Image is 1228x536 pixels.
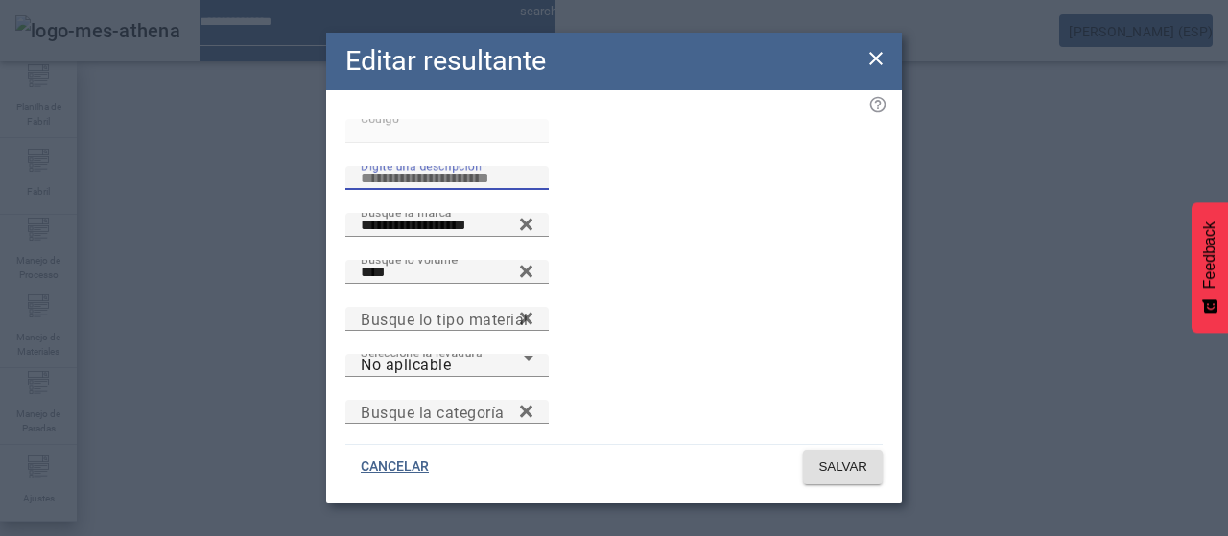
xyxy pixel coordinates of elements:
button: CANCELAR [345,450,444,484]
span: CANCELAR [361,457,429,477]
span: SALVAR [818,457,867,477]
mat-label: Código [361,111,399,125]
mat-label: Busque la categoría [361,403,505,421]
mat-label: Busque lo tipo material [361,310,529,328]
mat-label: Digite una descripción [361,158,482,172]
span: No aplicable [361,356,451,374]
h2: Editar resultante [345,40,546,82]
input: Number [361,261,533,284]
button: SALVAR [803,450,883,484]
mat-label: Busque la marca [361,205,452,219]
span: Feedback [1201,221,1218,289]
input: Number [361,401,533,424]
input: Number [361,308,533,331]
mat-label: Busque lo volume [361,252,458,266]
button: Feedback - Mostrar pesquisa [1192,202,1228,333]
input: Number [361,214,533,237]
